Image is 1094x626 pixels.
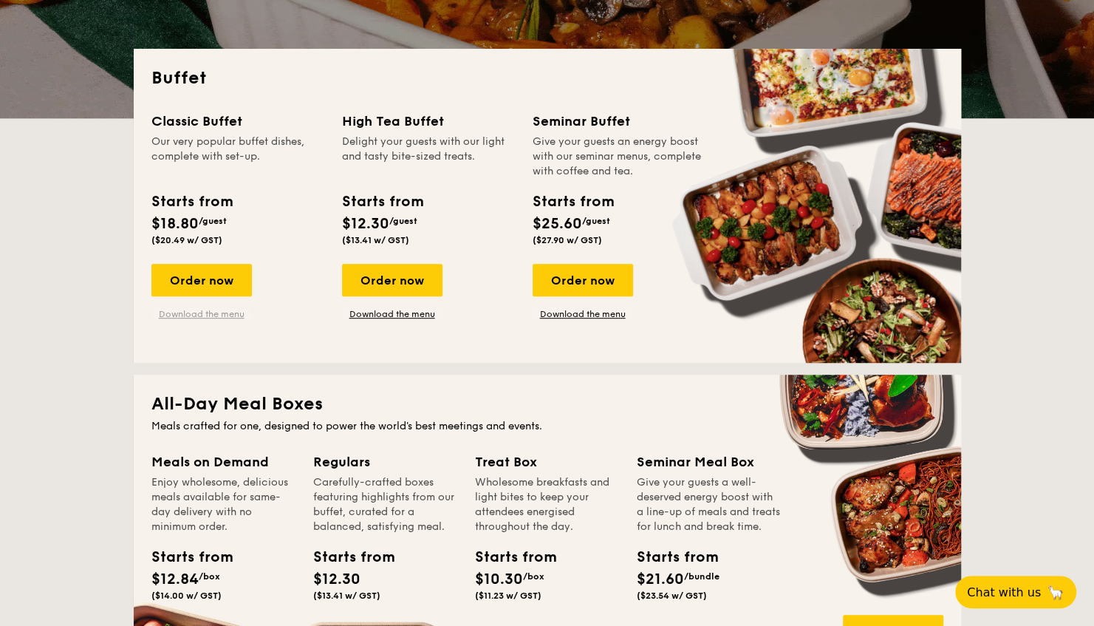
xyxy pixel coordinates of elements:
[342,191,423,213] div: Starts from
[533,111,705,132] div: Seminar Buffet
[313,452,457,472] div: Regulars
[342,215,389,233] span: $12.30
[151,419,943,434] div: Meals crafted for one, designed to power the world's best meetings and events.
[389,216,417,226] span: /guest
[955,576,1076,608] button: Chat with us🦙
[475,452,619,472] div: Treat Box
[533,135,705,179] div: Give your guests an energy boost with our seminar menus, complete with coffee and tea.
[533,235,602,245] span: ($27.90 w/ GST)
[475,475,619,534] div: Wholesome breakfasts and light bites to keep your attendees energised throughout the day.
[151,111,324,132] div: Classic Buffet
[151,452,295,472] div: Meals on Demand
[313,546,380,568] div: Starts from
[151,215,199,233] span: $18.80
[533,215,582,233] span: $25.60
[582,216,610,226] span: /guest
[342,308,442,320] a: Download the menu
[533,191,613,213] div: Starts from
[151,308,252,320] a: Download the menu
[313,591,380,601] span: ($13.41 w/ GST)
[151,571,199,588] span: $12.84
[684,571,719,582] span: /bundle
[151,546,218,568] div: Starts from
[151,475,295,534] div: Enjoy wholesome, delicious meals available for same-day delivery with no minimum order.
[523,571,544,582] span: /box
[342,264,442,296] div: Order now
[637,452,781,472] div: Seminar Meal Box
[342,235,409,245] span: ($13.41 w/ GST)
[637,571,684,588] span: $21.60
[533,308,633,320] a: Download the menu
[533,264,633,296] div: Order now
[199,571,220,582] span: /box
[475,591,541,601] span: ($11.23 w/ GST)
[637,546,703,568] div: Starts from
[637,475,781,534] div: Give your guests a well-deserved energy boost with a line-up of meals and treats for lunch and br...
[1047,584,1064,601] span: 🦙
[151,135,324,179] div: Our very popular buffet dishes, complete with set-up.
[151,591,222,601] span: ($14.00 w/ GST)
[342,135,515,179] div: Delight your guests with our light and tasty bite-sized treats.
[151,235,222,245] span: ($20.49 w/ GST)
[151,191,232,213] div: Starts from
[313,475,457,534] div: Carefully-crafted boxes featuring highlights from our buffet, curated for a balanced, satisfying ...
[151,67,943,90] h2: Buffet
[637,591,707,601] span: ($23.54 w/ GST)
[313,571,360,588] span: $12.30
[475,546,541,568] div: Starts from
[199,216,227,226] span: /guest
[151,264,252,296] div: Order now
[151,392,943,416] h2: All-Day Meal Boxes
[342,111,515,132] div: High Tea Buffet
[475,571,523,588] span: $10.30
[967,585,1041,599] span: Chat with us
